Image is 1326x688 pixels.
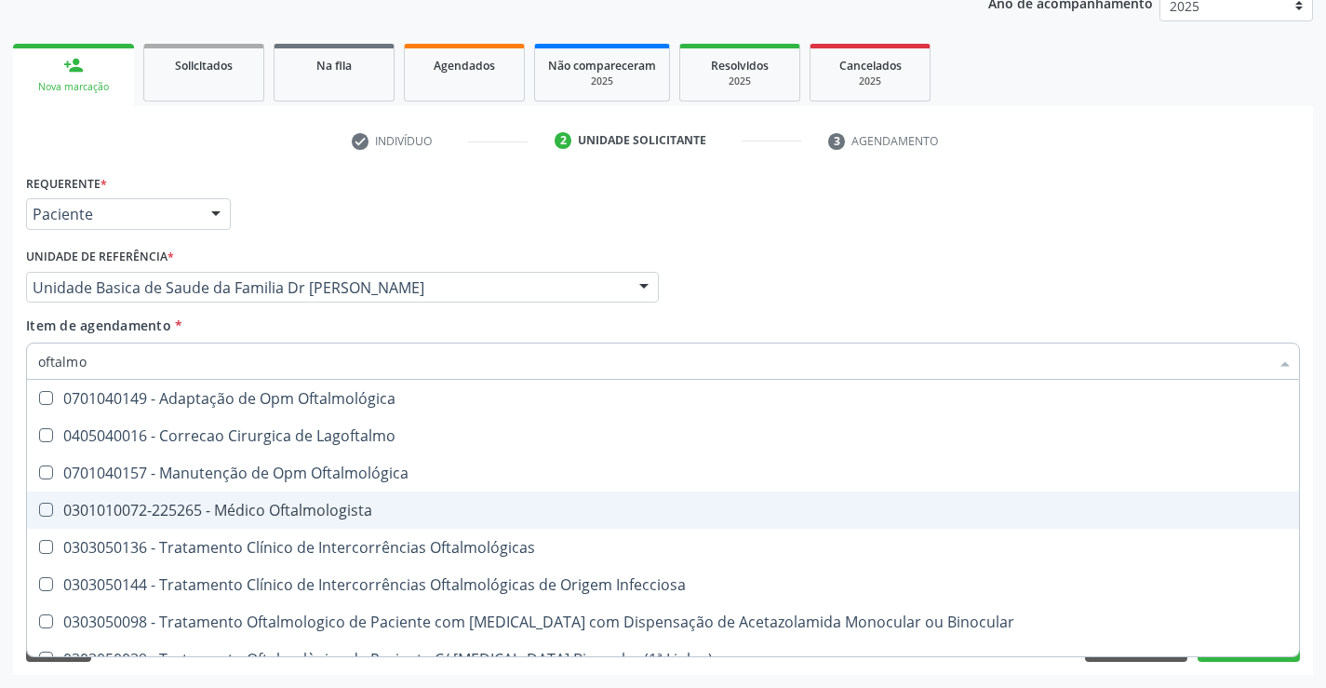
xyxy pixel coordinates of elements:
div: 0701040149 - Adaptação de Opm Oftalmológica [38,391,1288,406]
span: Cancelados [839,58,902,74]
span: Unidade Basica de Saude da Familia Dr [PERSON_NAME] [33,278,621,297]
span: Item de agendamento [26,317,171,334]
div: person_add [63,55,84,75]
div: 0303050144 - Tratamento Clínico de Intercorrências Oftalmológicas de Origem Infecciosa [38,577,1288,592]
div: 2025 [548,74,656,88]
div: 2025 [693,74,786,88]
span: Solicitados [175,58,233,74]
div: 2025 [824,74,917,88]
label: Unidade de referência [26,243,174,272]
div: 0303050136 - Tratamento Clínico de Intercorrências Oftalmológicas [38,540,1288,555]
label: Requerente [26,169,107,198]
span: Não compareceram [548,58,656,74]
div: 2 [555,132,571,149]
div: 0303050098 - Tratamento Oftalmologico de Paciente com [MEDICAL_DATA] com Dispensação de Acetazola... [38,614,1288,629]
div: Unidade solicitante [578,132,706,149]
span: Resolvidos [711,58,769,74]
span: Paciente [33,205,193,223]
input: Buscar por procedimentos [38,343,1269,380]
span: Agendados [434,58,495,74]
div: 0303050039 - Tratamento Oftalmològico de Paciente C/ [MEDICAL_DATA] Binocular (1ª Linha ) [38,652,1288,667]
div: 0405040016 - Correcao Cirurgica de Lagoftalmo [38,428,1288,443]
div: Nova marcação [26,80,121,94]
div: 0301010072-225265 - Médico Oftalmologista [38,503,1288,518]
div: 0701040157 - Manutenção de Opm Oftalmológica [38,465,1288,480]
span: Na fila [316,58,352,74]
